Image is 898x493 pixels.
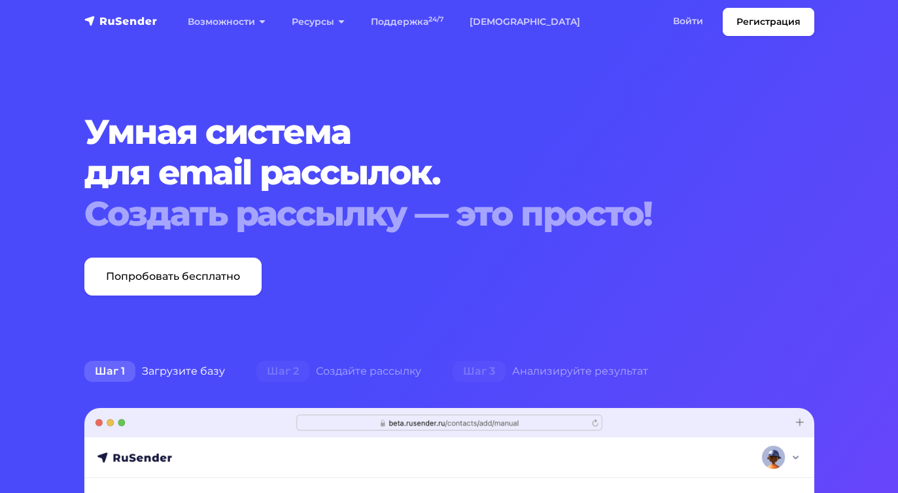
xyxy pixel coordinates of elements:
[84,361,135,382] span: Шаг 1
[84,14,158,27] img: RuSender
[453,361,506,382] span: Шаг 3
[723,8,814,36] a: Регистрация
[241,358,437,384] div: Создайте рассылку
[457,8,593,35] a: [DEMOGRAPHIC_DATA]
[358,8,457,35] a: Поддержка24/7
[428,15,443,24] sup: 24/7
[84,194,814,234] div: Создать рассылку — это просто!
[69,358,241,384] div: Загрузите базу
[256,361,309,382] span: Шаг 2
[84,112,814,234] h1: Умная система для email рассылок.
[437,358,664,384] div: Анализируйте результат
[279,8,358,35] a: Ресурсы
[660,8,716,35] a: Войти
[175,8,279,35] a: Возможности
[84,258,262,296] a: Попробовать бесплатно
